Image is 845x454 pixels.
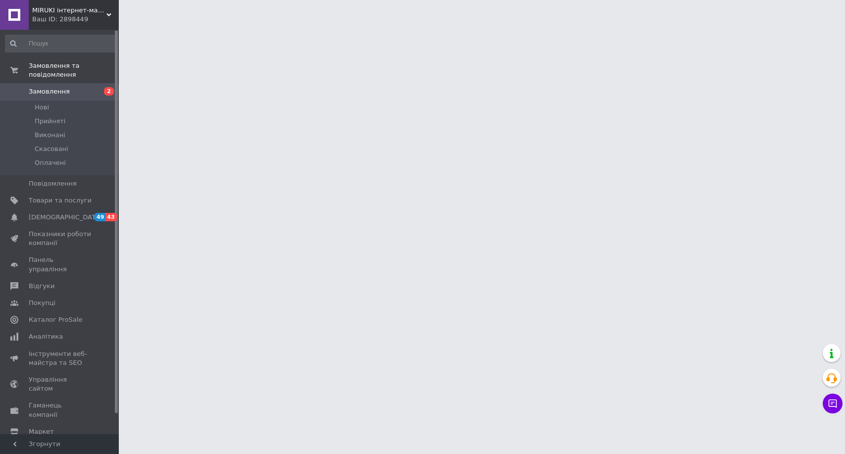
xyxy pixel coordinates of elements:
span: Маркет [29,427,54,436]
span: 2 [104,87,114,96]
span: Оплачені [35,158,66,167]
span: Товари та послуги [29,196,92,205]
span: Показники роботи компанії [29,230,92,248]
span: Прийняті [35,117,65,126]
div: Ваш ID: 2898449 [32,15,119,24]
span: Нові [35,103,49,112]
span: Покупці [29,299,55,307]
span: Аналітика [29,332,63,341]
span: Управління сайтом [29,375,92,393]
span: Інструменти веб-майстра та SEO [29,350,92,367]
input: Пошук [5,35,117,52]
span: Скасовані [35,145,68,153]
span: Відгуки [29,282,54,291]
span: [DEMOGRAPHIC_DATA] [29,213,102,222]
span: Каталог ProSale [29,315,82,324]
span: Повідомлення [29,179,77,188]
span: 43 [105,213,117,221]
span: 49 [94,213,105,221]
span: Гаманець компанії [29,401,92,419]
span: Замовлення [29,87,70,96]
span: MIRUKI інтернет-магазин [32,6,106,15]
span: Виконані [35,131,65,140]
span: Замовлення та повідомлення [29,61,119,79]
button: Чат з покупцем [823,394,843,413]
span: Панель управління [29,255,92,273]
